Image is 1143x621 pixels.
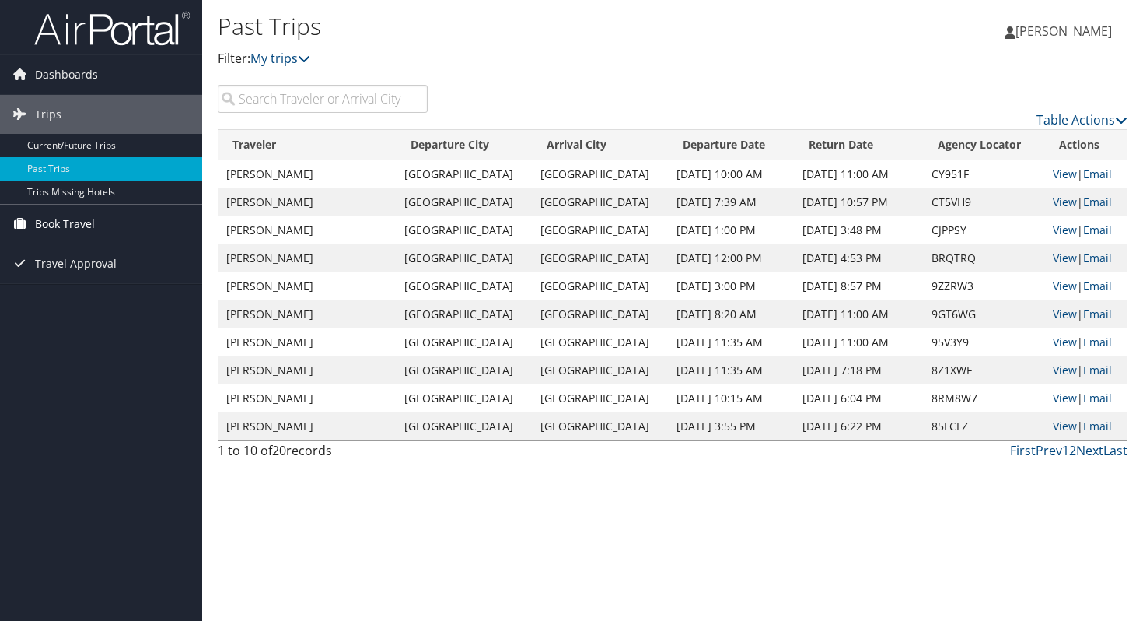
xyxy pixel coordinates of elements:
[35,55,98,94] span: Dashboards
[1083,335,1112,349] a: Email
[1076,442,1103,459] a: Next
[397,160,533,188] td: [GEOGRAPHIC_DATA]
[533,300,669,328] td: [GEOGRAPHIC_DATA]
[1083,167,1112,181] a: Email
[533,412,669,440] td: [GEOGRAPHIC_DATA]
[1053,167,1077,181] a: View
[533,272,669,300] td: [GEOGRAPHIC_DATA]
[795,160,924,188] td: [DATE] 11:00 AM
[669,272,795,300] td: [DATE] 3:00 PM
[795,356,924,384] td: [DATE] 7:18 PM
[218,160,397,188] td: [PERSON_NAME]
[669,356,795,384] td: [DATE] 11:35 AM
[397,272,533,300] td: [GEOGRAPHIC_DATA]
[1045,272,1127,300] td: |
[218,188,397,216] td: [PERSON_NAME]
[1045,384,1127,412] td: |
[669,188,795,216] td: [DATE] 7:39 AM
[1053,223,1077,237] a: View
[397,244,533,272] td: [GEOGRAPHIC_DATA]
[218,328,397,356] td: [PERSON_NAME]
[1045,244,1127,272] td: |
[533,356,669,384] td: [GEOGRAPHIC_DATA]
[533,244,669,272] td: [GEOGRAPHIC_DATA]
[533,328,669,356] td: [GEOGRAPHIC_DATA]
[218,412,397,440] td: [PERSON_NAME]
[533,160,669,188] td: [GEOGRAPHIC_DATA]
[1053,391,1077,405] a: View
[924,412,1045,440] td: 85LCLZ
[1045,300,1127,328] td: |
[1083,223,1112,237] a: Email
[397,384,533,412] td: [GEOGRAPHIC_DATA]
[1062,442,1069,459] a: 1
[669,412,795,440] td: [DATE] 3:55 PM
[397,216,533,244] td: [GEOGRAPHIC_DATA]
[795,130,924,160] th: Return Date: activate to sort column ascending
[1053,307,1077,321] a: View
[218,300,397,328] td: [PERSON_NAME]
[1053,195,1077,209] a: View
[397,300,533,328] td: [GEOGRAPHIC_DATA]
[218,384,397,412] td: [PERSON_NAME]
[669,244,795,272] td: [DATE] 12:00 PM
[218,10,824,43] h1: Past Trips
[795,188,924,216] td: [DATE] 10:57 PM
[35,95,61,134] span: Trips
[1083,391,1112,405] a: Email
[1045,356,1127,384] td: |
[924,244,1045,272] td: BRQTRQ
[272,442,286,459] span: 20
[1083,279,1112,293] a: Email
[35,244,117,283] span: Travel Approval
[1045,188,1127,216] td: |
[795,384,924,412] td: [DATE] 6:04 PM
[1083,419,1112,433] a: Email
[1010,442,1036,459] a: First
[924,216,1045,244] td: CJPPSY
[218,441,428,468] div: 1 to 10 of records
[1036,111,1127,128] a: Table Actions
[795,272,924,300] td: [DATE] 8:57 PM
[924,130,1045,160] th: Agency Locator: activate to sort column ascending
[924,160,1045,188] td: CY951F
[795,412,924,440] td: [DATE] 6:22 PM
[1036,442,1062,459] a: Prev
[250,50,310,67] a: My trips
[218,356,397,384] td: [PERSON_NAME]
[218,49,824,69] p: Filter:
[669,216,795,244] td: [DATE] 1:00 PM
[669,160,795,188] td: [DATE] 10:00 AM
[795,300,924,328] td: [DATE] 11:00 AM
[1045,216,1127,244] td: |
[397,412,533,440] td: [GEOGRAPHIC_DATA]
[795,216,924,244] td: [DATE] 3:48 PM
[218,272,397,300] td: [PERSON_NAME]
[1045,130,1127,160] th: Actions
[924,384,1045,412] td: 8RM8W7
[1045,412,1127,440] td: |
[669,384,795,412] td: [DATE] 10:15 AM
[1083,251,1112,265] a: Email
[218,85,428,113] input: Search Traveler or Arrival City
[1069,442,1076,459] a: 2
[669,130,795,160] th: Departure Date: activate to sort column ascending
[1053,251,1077,265] a: View
[1053,419,1077,433] a: View
[1053,279,1077,293] a: View
[218,216,397,244] td: [PERSON_NAME]
[1053,335,1077,349] a: View
[924,356,1045,384] td: 8Z1XWF
[533,130,669,160] th: Arrival City: activate to sort column ascending
[218,130,397,160] th: Traveler: activate to sort column ascending
[924,328,1045,356] td: 95V3Y9
[669,328,795,356] td: [DATE] 11:35 AM
[397,188,533,216] td: [GEOGRAPHIC_DATA]
[533,216,669,244] td: [GEOGRAPHIC_DATA]
[1045,160,1127,188] td: |
[1103,442,1127,459] a: Last
[533,188,669,216] td: [GEOGRAPHIC_DATA]
[533,384,669,412] td: [GEOGRAPHIC_DATA]
[1083,195,1112,209] a: Email
[795,244,924,272] td: [DATE] 4:53 PM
